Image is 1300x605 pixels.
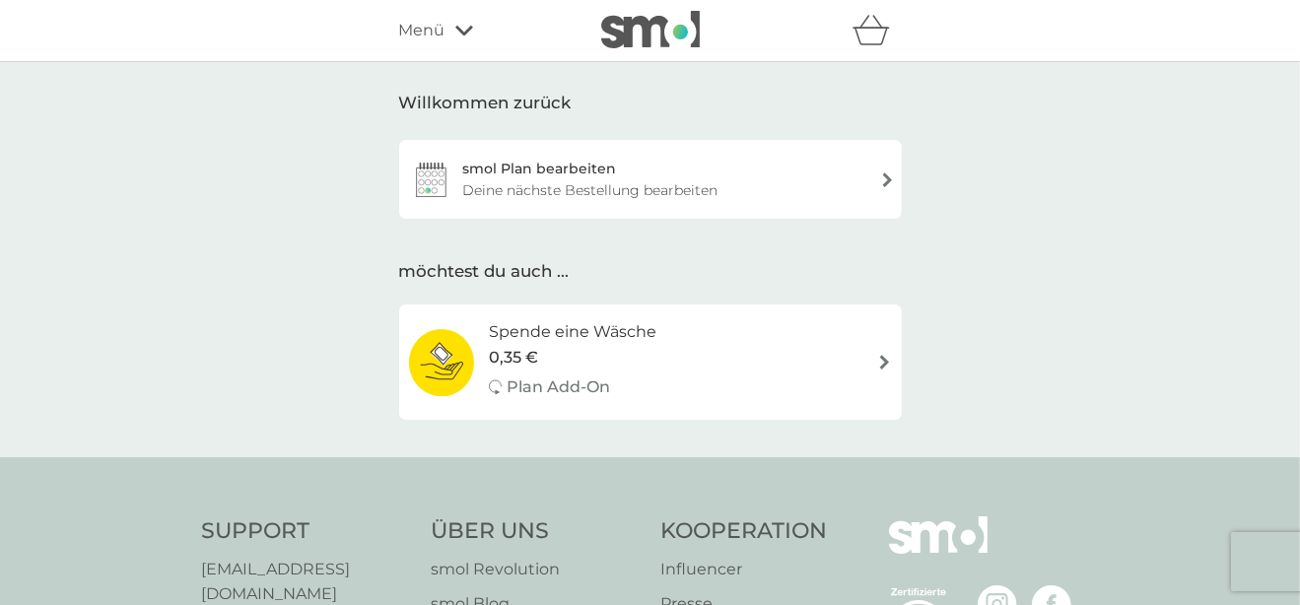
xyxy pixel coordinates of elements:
[489,345,538,370] span: 0,35 €
[399,90,902,116] div: Willkommen zurück
[399,258,902,285] div: möchtest du auch ...
[489,319,656,345] h6: Spende eine Wäsche
[853,11,902,50] div: Warenkorb
[660,516,827,547] h4: Kooperation
[431,557,641,582] a: smol Revolution
[431,516,641,547] h4: Über Uns
[889,516,988,583] img: smol
[660,557,827,582] a: Influencer
[463,179,718,201] div: Deine nächste Bestellung bearbeiten
[409,328,475,397] img: Spende eine Wäsche
[877,355,892,370] img: Rechtspfeil
[463,158,617,179] div: smol Plan bearbeiten
[202,516,411,547] h4: Support
[601,11,700,48] img: smol
[399,18,445,43] span: Menü
[507,374,610,400] p: Plan Add-On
